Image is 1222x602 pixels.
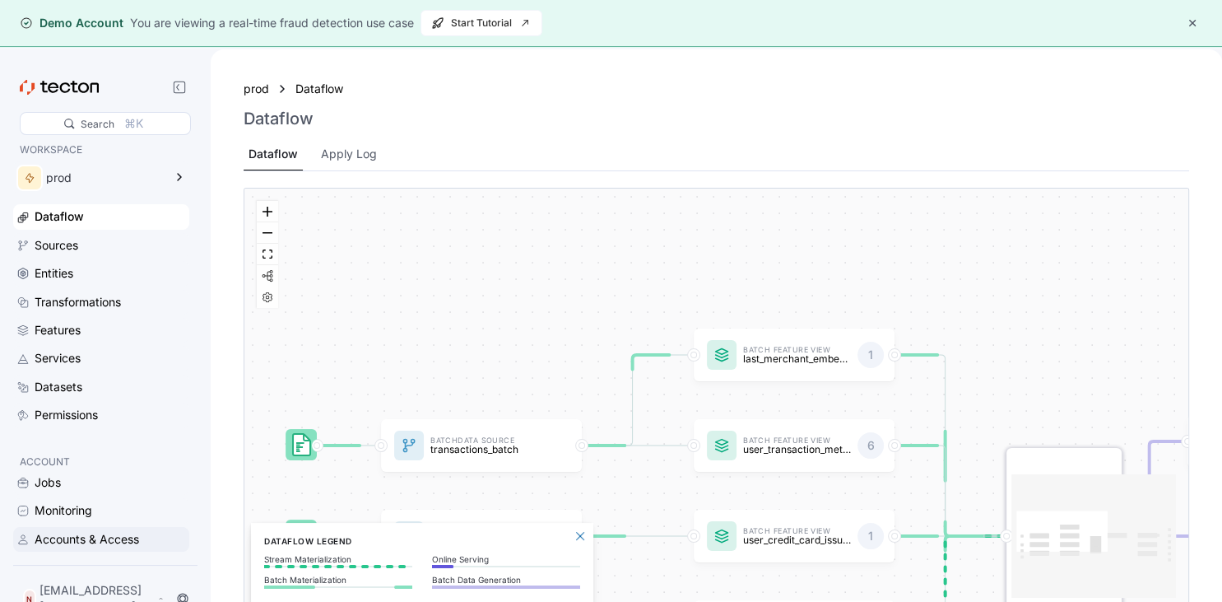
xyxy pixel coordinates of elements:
[743,444,851,455] p: user_transaction_metrics
[13,261,189,286] a: Entities
[35,406,98,424] div: Permissions
[857,342,884,368] div: 1
[13,346,189,371] a: Services
[432,575,580,585] p: Batch Data Generation
[13,403,189,427] a: Permissions
[570,526,590,546] button: Close Legend Panel
[420,10,542,36] button: Start Tutorial
[857,523,884,549] div: 1
[857,432,884,459] div: 6
[430,444,538,455] p: transactions_batch
[430,437,538,445] p: Batch Data Source
[381,419,582,472] a: BatchData Sourcetransactions_batch
[257,201,278,308] div: React Flow controls
[295,80,353,98] a: Dataflow
[35,264,73,282] div: Entities
[35,208,84,226] div: Dataflow
[20,112,191,135] div: Search⌘K
[130,14,414,32] div: You are viewing a real-time fraud detection use case
[743,353,851,364] p: last_merchant_embedding
[244,109,314,128] h3: Dataflow
[249,145,298,163] div: Dataflow
[743,437,851,445] p: Batch Feature View
[264,554,412,564] p: Stream Materialization
[35,530,139,548] div: Accounts & Access
[81,116,114,132] div: Search
[35,378,82,396] div: Datasets
[13,498,189,523] a: Monitoring
[124,114,143,133] div: ⌘K
[743,534,851,545] p: user_credit_card_issuer
[20,142,183,158] p: WORKSPACE
[244,80,269,98] a: prod
[743,528,851,535] p: Batch Feature View
[35,349,81,367] div: Services
[431,11,532,35] span: Start Tutorial
[694,419,894,472] a: Batch Feature Viewuser_transaction_metrics6
[694,329,894,381] a: Batch Feature Viewlast_merchant_embedding1
[13,470,189,495] a: Jobs
[35,236,78,254] div: Sources
[35,293,121,311] div: Transformations
[264,575,412,585] p: Batch Materialization
[432,554,580,564] p: Online Serving
[257,222,278,244] button: zoom out
[13,527,189,552] a: Accounts & Access
[13,290,189,315] a: Transformations
[46,172,163,184] div: prod
[888,446,1002,536] g: Edge from featureView:user_transaction_metrics to STORE
[321,145,377,163] div: Apply Log
[35,502,92,520] div: Monitoring
[257,201,278,222] button: zoom in
[13,375,189,399] a: Datasets
[381,510,582,562] a: BatchData Sourceusers
[888,355,1002,536] g: Edge from featureView:last_merchant_embedding to STORE
[13,318,189,343] a: Features
[13,233,189,258] a: Sources
[264,534,580,548] h6: Dataflow Legend
[20,15,123,31] div: Demo Account
[257,244,278,265] button: fit view
[575,355,690,446] g: Edge from dataSource:transactions_batch to featureView:last_merchant_embedding
[20,454,183,470] p: ACCOUNT
[694,510,894,562] a: Batch Feature Viewuser_credit_card_issuer1
[35,321,81,339] div: Features
[13,204,189,229] a: Dataflow
[743,347,851,354] p: Batch Feature View
[35,474,61,492] div: Jobs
